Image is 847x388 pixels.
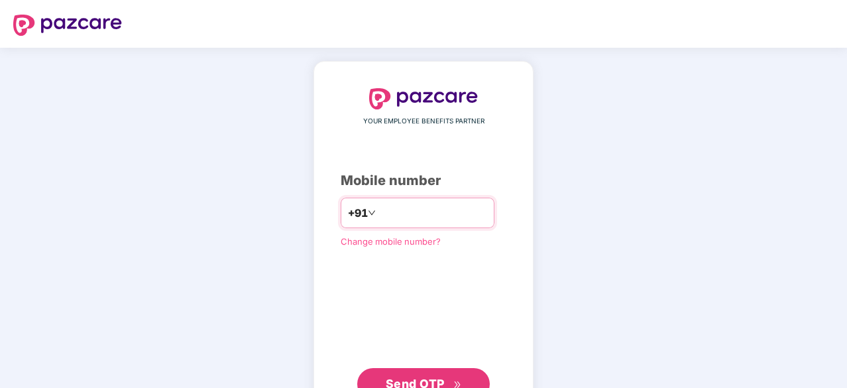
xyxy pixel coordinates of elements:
img: logo [369,88,478,109]
span: down [368,209,376,217]
span: YOUR EMPLOYEE BENEFITS PARTNER [363,116,484,127]
img: logo [13,15,122,36]
div: Mobile number [341,170,506,191]
a: Change mobile number? [341,236,441,247]
span: +91 [348,205,368,222]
